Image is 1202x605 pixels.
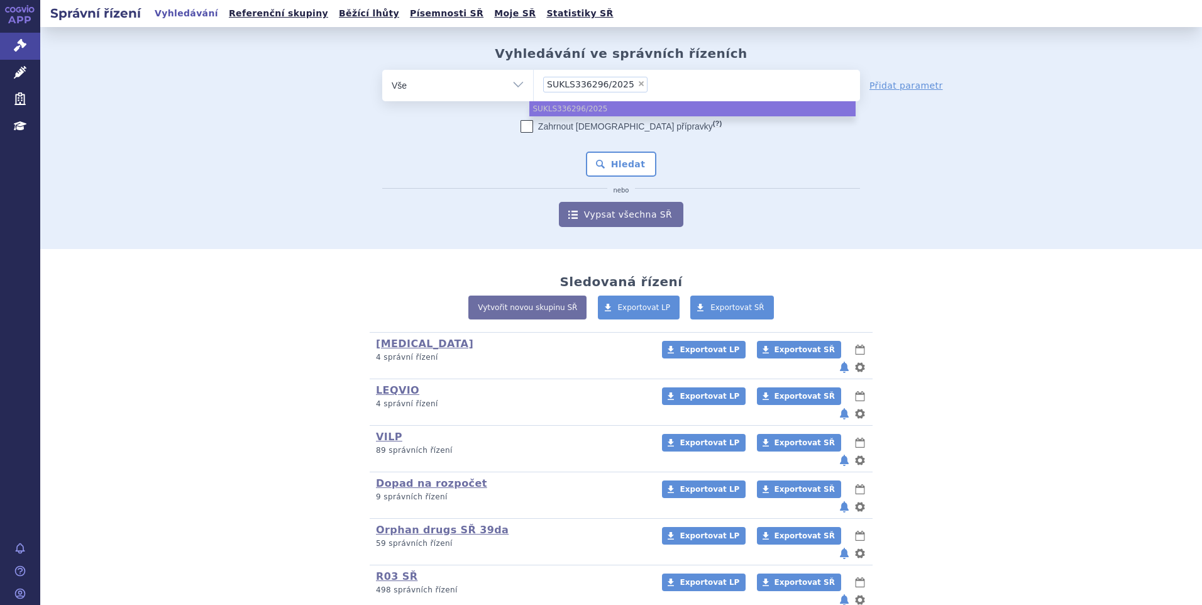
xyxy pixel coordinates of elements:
[559,202,683,227] a: Vypsat všechna SŘ
[713,119,722,128] abbr: (?)
[757,341,841,358] a: Exportovat SŘ
[490,5,539,22] a: Moje SŘ
[854,342,866,357] button: lhůty
[521,120,722,133] label: Zahrnout [DEMOGRAPHIC_DATA] přípravky
[376,492,646,502] p: 9 správních řízení
[854,499,866,514] button: nastavení
[775,531,835,540] span: Exportovat SŘ
[376,352,646,363] p: 4 správní řízení
[838,406,851,421] button: notifikace
[618,303,671,312] span: Exportovat LP
[376,399,646,409] p: 4 správní řízení
[854,575,866,590] button: lhůty
[680,438,739,447] span: Exportovat LP
[662,434,746,452] a: Exportovat LP
[662,480,746,498] a: Exportovat LP
[854,389,866,404] button: lhůty
[757,434,841,452] a: Exportovat SŘ
[225,5,332,22] a: Referenční skupiny
[151,5,222,22] a: Vyhledávání
[680,345,739,354] span: Exportovat LP
[376,585,646,596] p: 498 správních řízení
[838,453,851,468] button: notifikace
[637,80,645,87] span: ×
[757,480,841,498] a: Exportovat SŘ
[757,527,841,545] a: Exportovat SŘ
[838,360,851,375] button: notifikace
[406,5,487,22] a: Písemnosti SŘ
[598,296,680,319] a: Exportovat LP
[662,341,746,358] a: Exportovat LP
[757,574,841,591] a: Exportovat SŘ
[854,528,866,543] button: lhůty
[495,46,747,61] h2: Vyhledávání ve správních řízeních
[543,77,648,92] li: SUKLS336296/2025
[869,79,943,92] a: Přidat parametr
[662,574,746,591] a: Exportovat LP
[680,531,739,540] span: Exportovat LP
[376,570,417,582] a: R03 SŘ
[838,546,851,561] button: notifikace
[680,578,739,587] span: Exportovat LP
[775,485,835,494] span: Exportovat SŘ
[376,431,402,443] a: VILP
[775,345,835,354] span: Exportovat SŘ
[376,445,646,456] p: 89 správních řízení
[710,303,764,312] span: Exportovat SŘ
[854,435,866,450] button: lhůty
[690,296,774,319] a: Exportovat SŘ
[775,438,835,447] span: Exportovat SŘ
[662,387,746,405] a: Exportovat LP
[775,578,835,587] span: Exportovat SŘ
[757,387,841,405] a: Exportovat SŘ
[854,406,866,421] button: nastavení
[662,527,746,545] a: Exportovat LP
[854,453,866,468] button: nastavení
[838,499,851,514] button: notifikace
[586,152,657,177] button: Hledat
[854,360,866,375] button: nastavení
[468,296,587,319] a: Vytvořit novou skupinu SŘ
[854,482,866,497] button: lhůty
[376,538,646,549] p: 59 správních řízení
[376,338,473,350] a: [MEDICAL_DATA]
[376,477,487,489] a: Dopad na rozpočet
[854,546,866,561] button: nastavení
[40,4,151,22] h2: Správní řízení
[547,80,634,89] span: SUKLS336296/2025
[560,274,682,289] h2: Sledovaná řízení
[680,392,739,401] span: Exportovat LP
[651,76,658,92] input: SUKLS336296/2025
[335,5,403,22] a: Běžící lhůty
[680,485,739,494] span: Exportovat LP
[775,392,835,401] span: Exportovat SŘ
[607,187,636,194] i: nebo
[376,524,509,536] a: Orphan drugs SŘ 39da
[376,384,419,396] a: LEQVIO
[543,5,617,22] a: Statistiky SŘ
